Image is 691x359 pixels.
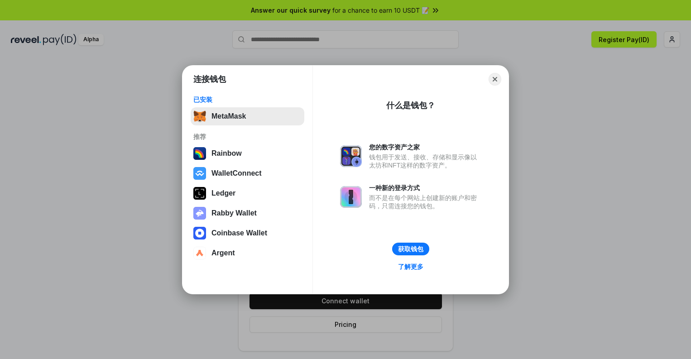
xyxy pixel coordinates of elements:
button: Argent [191,244,304,262]
button: Coinbase Wallet [191,224,304,242]
div: 一种新的登录方式 [369,184,481,192]
div: 获取钱包 [398,245,423,253]
a: 了解更多 [393,261,429,273]
div: MetaMask [211,112,246,120]
div: WalletConnect [211,169,262,177]
button: 获取钱包 [392,243,429,255]
img: svg+xml,%3Csvg%20xmlns%3D%22http%3A%2F%2Fwww.w3.org%2F2000%2Fsvg%22%20fill%3D%22none%22%20viewBox... [193,207,206,220]
div: Coinbase Wallet [211,229,267,237]
img: svg+xml,%3Csvg%20fill%3D%22none%22%20height%3D%2233%22%20viewBox%3D%220%200%2035%2033%22%20width%... [193,110,206,123]
div: Rainbow [211,149,242,158]
button: MetaMask [191,107,304,125]
h1: 连接钱包 [193,74,226,85]
div: 钱包用于发送、接收、存储和显示像以太坊和NFT这样的数字资产。 [369,153,481,169]
img: svg+xml,%3Csvg%20width%3D%2228%22%20height%3D%2228%22%20viewBox%3D%220%200%2028%2028%22%20fill%3D... [193,167,206,180]
button: Close [489,73,501,86]
button: Rabby Wallet [191,204,304,222]
img: svg+xml,%3Csvg%20xmlns%3D%22http%3A%2F%2Fwww.w3.org%2F2000%2Fsvg%22%20fill%3D%22none%22%20viewBox... [340,145,362,167]
div: 而不是在每个网站上创建新的账户和密码，只需连接您的钱包。 [369,194,481,210]
img: svg+xml,%3Csvg%20width%3D%2228%22%20height%3D%2228%22%20viewBox%3D%220%200%2028%2028%22%20fill%3D... [193,247,206,259]
img: svg+xml,%3Csvg%20xmlns%3D%22http%3A%2F%2Fwww.w3.org%2F2000%2Fsvg%22%20fill%3D%22none%22%20viewBox... [340,186,362,208]
div: 推荐 [193,133,302,141]
img: svg+xml,%3Csvg%20width%3D%2228%22%20height%3D%2228%22%20viewBox%3D%220%200%2028%2028%22%20fill%3D... [193,227,206,239]
button: Rainbow [191,144,304,163]
div: Rabby Wallet [211,209,257,217]
div: 了解更多 [398,263,423,271]
div: 什么是钱包？ [386,100,435,111]
div: 您的数字资产之家 [369,143,481,151]
div: Ledger [211,189,235,197]
div: Argent [211,249,235,257]
div: 已安装 [193,96,302,104]
img: svg+xml,%3Csvg%20xmlns%3D%22http%3A%2F%2Fwww.w3.org%2F2000%2Fsvg%22%20width%3D%2228%22%20height%3... [193,187,206,200]
button: WalletConnect [191,164,304,182]
button: Ledger [191,184,304,202]
img: svg+xml,%3Csvg%20width%3D%22120%22%20height%3D%22120%22%20viewBox%3D%220%200%20120%20120%22%20fil... [193,147,206,160]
